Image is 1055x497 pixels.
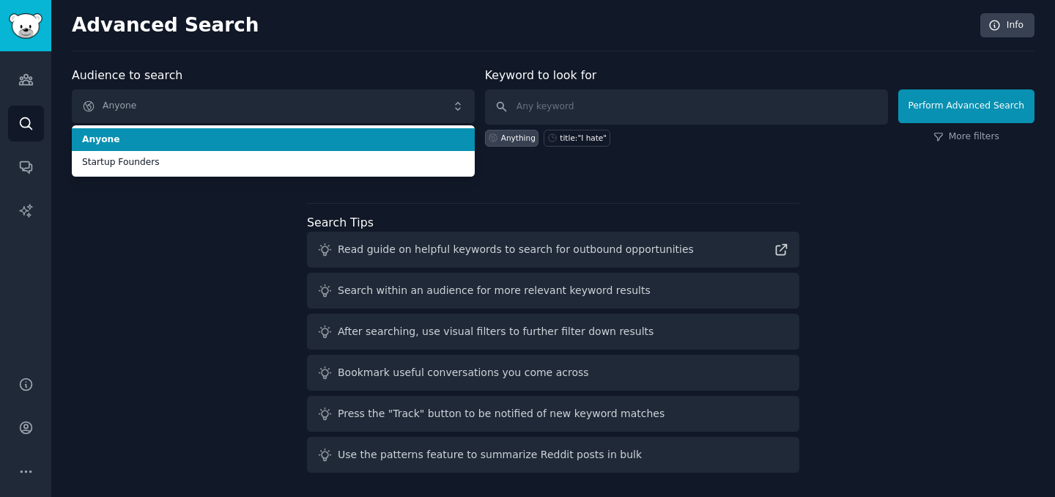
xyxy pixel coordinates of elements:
div: Read guide on helpful keywords to search for outbound opportunities [338,242,694,257]
button: Perform Advanced Search [898,89,1034,123]
div: Bookmark useful conversations you come across [338,365,589,380]
ul: Anyone [72,125,475,177]
a: More filters [933,130,999,144]
label: Search Tips [307,216,374,229]
input: Any keyword [485,89,888,125]
label: Audience to search [72,68,182,82]
div: Use the patterns feature to summarize Reddit posts in bulk [338,447,642,463]
div: title:"I hate" [560,133,607,143]
div: Anything [501,133,536,143]
div: After searching, use visual filters to further filter down results [338,324,654,339]
button: Anyone [72,89,475,123]
label: Keyword to look for [485,68,597,82]
span: Anyone [82,133,464,147]
h2: Advanced Search [72,14,972,37]
span: Startup Founders [82,156,464,169]
div: Press the "Track" button to be notified of new keyword matches [338,406,665,421]
img: GummySearch logo [9,13,42,39]
div: Search within an audience for more relevant keyword results [338,283,651,298]
a: Info [980,13,1034,38]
